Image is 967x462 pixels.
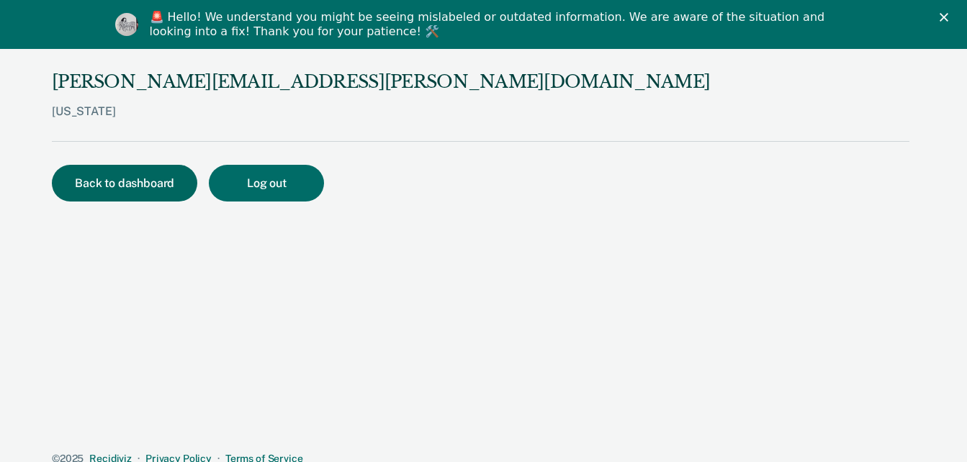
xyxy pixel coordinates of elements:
[940,13,954,22] div: Close
[115,13,138,36] img: Profile image for Kim
[52,178,209,189] a: Back to dashboard
[209,165,324,201] button: Log out
[52,165,197,201] button: Back to dashboard
[52,72,710,93] div: [PERSON_NAME][EMAIL_ADDRESS][PERSON_NAME][DOMAIN_NAME]
[150,10,829,39] div: 🚨 Hello! We understand you might be seeing mislabeled or outdated information. We are aware of th...
[52,104,710,141] div: [US_STATE]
